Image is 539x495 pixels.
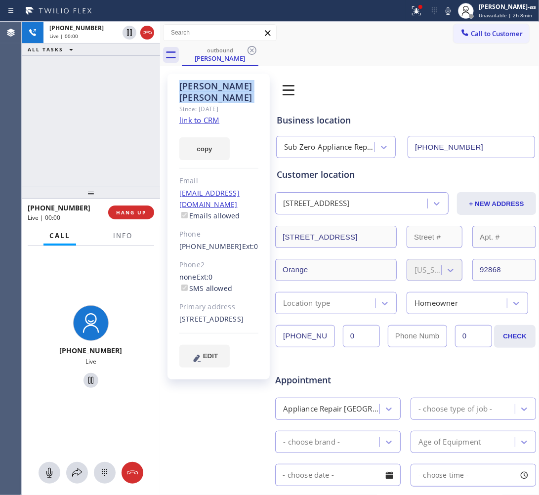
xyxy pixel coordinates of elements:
div: Since: [DATE] [179,103,258,115]
button: Call [43,226,76,246]
button: CHECK [494,325,536,348]
div: Location type [283,297,331,309]
div: Customer location [277,168,535,181]
span: Ext: 0 [242,242,258,251]
div: none [179,272,258,294]
button: Open dialpad [94,462,116,484]
button: + NEW ADDRESS [457,192,536,215]
a: [EMAIL_ADDRESS][DOMAIN_NAME] [179,188,240,209]
span: HANG UP [116,209,146,216]
div: Sub Zero Appliance Repair [284,142,375,153]
input: Search [164,25,276,41]
div: Email [179,175,258,187]
div: outbound [183,46,257,54]
input: Ext. [343,325,380,347]
button: Mute [39,462,60,484]
div: [STREET_ADDRESS] [283,198,349,209]
button: Hang up [140,26,154,40]
input: - choose date - [275,464,401,486]
div: Phone [179,229,258,240]
button: HANG UP [108,206,154,219]
div: - choose type of job - [418,403,492,414]
img: 0z2ufo+1LK1lpbjt5drc1XD0bnnlpun5fRe3jBXTlaPqG+JvTQggABAgRuCwj6M7qMMI5mZPQW9JGuOgECBAj8BAT92W+QEcb... [275,76,302,104]
div: Appliance Repair [GEOGRAPHIC_DATA] [283,403,380,414]
a: link to CRM [179,115,219,125]
input: Phone Number [408,136,535,158]
button: Mute [441,4,455,18]
label: Emails allowed [179,211,240,220]
div: David Stinson [183,44,257,65]
button: Call to Customer [454,24,529,43]
span: Appointment [275,373,361,387]
span: [PHONE_NUMBER] [60,346,123,355]
div: Business location [277,114,535,127]
input: Phone Number [276,325,335,347]
label: SMS allowed [179,284,232,293]
button: Hang up [122,462,143,484]
span: Info [113,231,132,240]
div: Phone2 [179,259,258,271]
span: [PHONE_NUMBER] [49,24,104,32]
input: Address [275,226,397,248]
input: Street # [407,226,462,248]
a: [PHONE_NUMBER] [179,242,242,251]
span: Ext: 0 [197,272,213,282]
button: Hold Customer [83,373,98,388]
div: [PERSON_NAME]-as [479,2,536,11]
button: Info [107,226,138,246]
div: Primary address [179,301,258,313]
div: [PERSON_NAME] [183,54,257,63]
div: [STREET_ADDRESS] [179,314,258,325]
div: - choose brand - [283,436,340,448]
span: Live [85,357,96,366]
span: Unavailable | 2h 8min [479,12,532,19]
button: copy [179,137,230,160]
span: - choose time - [418,470,469,480]
div: [PERSON_NAME] [PERSON_NAME] [179,81,258,103]
input: SMS allowed [181,285,188,291]
div: Age of Equipment [418,436,481,448]
span: Call to Customer [471,29,523,38]
span: Live | 00:00 [49,33,78,40]
input: ZIP [472,259,536,281]
span: ALL TASKS [28,46,63,53]
div: Homeowner [415,297,458,309]
input: Phone Number 2 [388,325,447,347]
span: [PHONE_NUMBER] [28,203,90,212]
span: EDIT [203,352,218,360]
span: Live | 00:00 [28,213,60,222]
input: Apt. # [472,226,536,248]
input: Ext. 2 [455,325,492,347]
button: Open directory [66,462,88,484]
input: City [275,259,397,281]
input: Emails allowed [181,212,188,218]
button: ALL TASKS [22,43,83,55]
button: Hold Customer [123,26,136,40]
button: EDIT [179,345,230,368]
span: Call [49,231,70,240]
